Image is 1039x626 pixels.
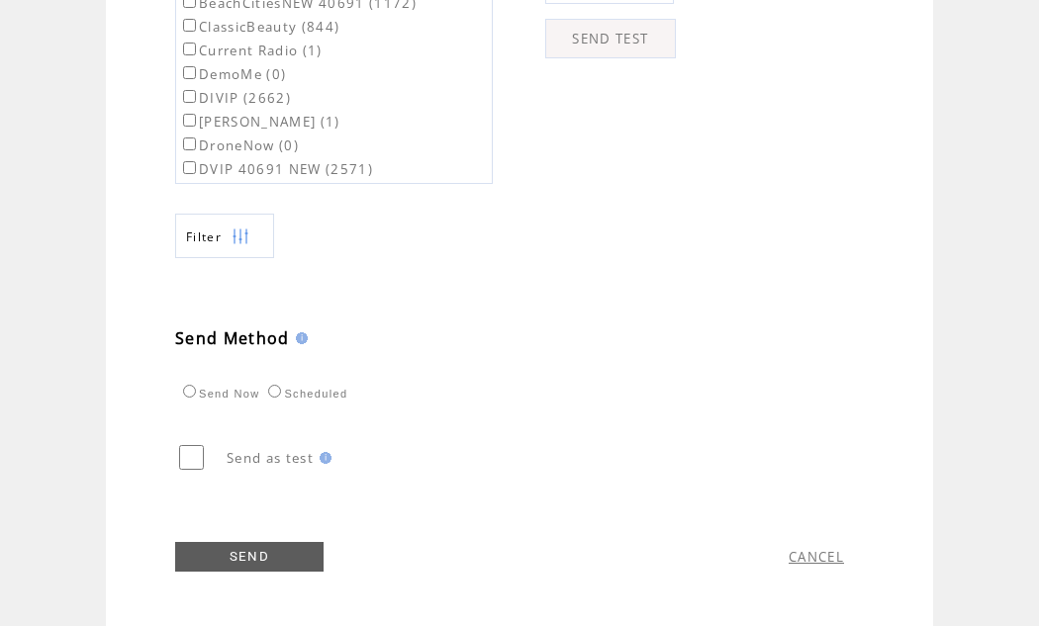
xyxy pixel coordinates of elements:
img: filters.png [232,215,249,259]
span: Send as test [227,449,314,467]
input: [PERSON_NAME] (1) [183,114,196,127]
label: [PERSON_NAME] (1) [179,113,340,131]
a: SEND [175,542,324,572]
input: DemoMe (0) [183,66,196,79]
label: DroneNow (0) [179,136,299,154]
input: Send Now [183,385,196,398]
a: SEND TEST [545,19,676,58]
input: DroneNow (0) [183,137,196,150]
label: DemoMe (0) [179,65,286,83]
label: Current Radio (1) [179,42,323,59]
input: Current Radio (1) [183,43,196,55]
label: ClassicBeauty (844) [179,18,339,36]
input: DIVIP (2662) [183,90,196,103]
input: Scheduled [268,385,281,398]
label: DIVIP (2662) [179,89,291,107]
img: help.gif [290,332,308,344]
img: help.gif [314,452,331,464]
span: Send Method [175,327,290,349]
input: DVIP 40691 NEW (2571) [183,161,196,174]
a: CANCEL [789,548,844,566]
label: Send Now [178,388,259,400]
label: Scheduled [263,388,347,400]
span: Show filters [186,228,222,245]
label: DVIP 40691 NEW (2571) [179,160,373,178]
input: ClassicBeauty (844) [183,19,196,32]
a: Filter [175,214,274,258]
